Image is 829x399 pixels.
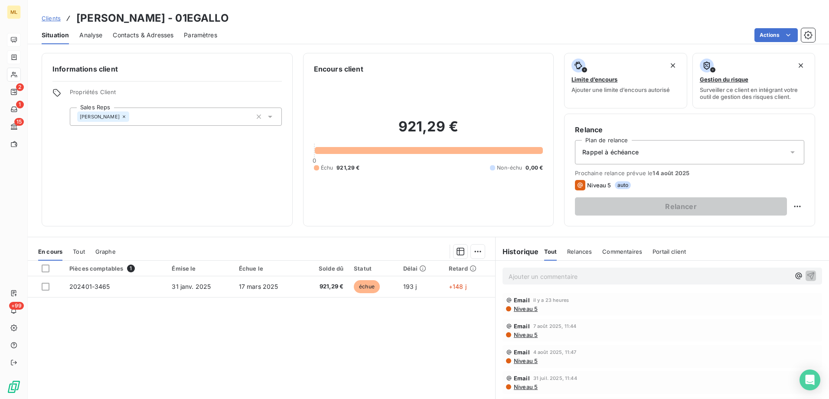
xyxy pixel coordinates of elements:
span: Niveau 5 [513,305,538,312]
span: Contacts & Adresses [113,31,173,39]
div: Open Intercom Messenger [800,370,820,390]
span: Prochaine relance prévue le [575,170,804,177]
span: Portail client [653,248,686,255]
span: +99 [9,302,24,310]
div: Solde dû [306,265,343,272]
span: Graphe [95,248,116,255]
span: [PERSON_NAME] [80,114,120,119]
span: Email [514,349,530,356]
span: 0,00 € [525,164,543,172]
span: Niveau 5 [513,331,538,338]
h3: [PERSON_NAME] - 01EGALLO [76,10,229,26]
span: 1 [127,265,135,272]
span: 921,29 € [336,164,359,172]
span: Clients [42,15,61,22]
div: Statut [354,265,392,272]
input: Ajouter une valeur [129,113,136,121]
img: Logo LeanPay [7,380,21,394]
h6: Historique [496,246,539,257]
span: Email [514,297,530,304]
span: Paramètres [184,31,217,39]
span: Tout [73,248,85,255]
span: 31 janv. 2025 [172,283,211,290]
h6: Relance [575,124,804,135]
span: Gestion du risque [700,76,748,83]
span: Analyse [79,31,102,39]
div: Retard [449,265,490,272]
span: Niveau 5 [513,383,538,390]
h2: 921,29 € [314,118,543,144]
span: auto [615,181,631,189]
span: 31 juil. 2025, 11:44 [533,376,577,381]
span: 0 [313,157,316,164]
span: En cours [38,248,62,255]
span: 4 août 2025, 11:47 [533,350,577,355]
a: 1 [7,102,20,116]
span: 1 [16,101,24,108]
span: il y a 23 heures [533,298,569,303]
span: 2 [16,83,24,91]
a: 15 [7,120,20,134]
div: Émise le [172,265,228,272]
div: ML [7,5,21,19]
span: échue [354,280,380,293]
span: Non-échu [497,164,522,172]
div: Délai [403,265,438,272]
span: 193 j [403,283,417,290]
span: 15 [14,118,24,126]
span: Email [514,375,530,382]
button: Gestion du risqueSurveiller ce client en intégrant votre outil de gestion des risques client. [692,53,815,108]
span: 921,29 € [306,282,343,291]
h6: Encours client [314,64,363,74]
button: Limite d’encoursAjouter une limite d’encours autorisé [564,53,687,108]
span: Propriétés Client [70,88,282,101]
span: 17 mars 2025 [239,283,278,290]
span: Niveau 5 [587,182,611,189]
span: 202401-3465 [69,283,110,290]
span: Commentaires [602,248,642,255]
span: 14 août 2025 [653,170,689,177]
button: Relancer [575,197,787,216]
h6: Informations client [52,64,282,74]
span: Surveiller ce client en intégrant votre outil de gestion des risques client. [700,86,808,100]
span: 7 août 2025, 11:44 [533,324,577,329]
span: Limite d’encours [571,76,617,83]
span: Échu [321,164,333,172]
span: Relances [567,248,592,255]
div: Pièces comptables [69,265,161,272]
a: Clients [42,14,61,23]
span: Tout [544,248,557,255]
span: +148 j [449,283,467,290]
span: Niveau 5 [513,357,538,364]
div: Échue le [239,265,296,272]
span: Email [514,323,530,330]
span: Situation [42,31,69,39]
button: Actions [754,28,798,42]
a: 2 [7,85,20,99]
span: Rappel à échéance [582,148,639,157]
span: Ajouter une limite d’encours autorisé [571,86,670,93]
